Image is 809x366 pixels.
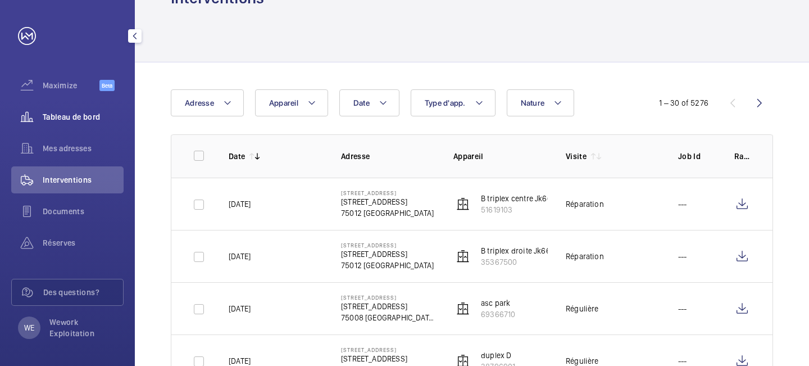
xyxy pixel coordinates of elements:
[341,207,434,219] p: 75012 [GEOGRAPHIC_DATA]
[425,98,466,107] span: Type d'app.
[481,350,515,361] p: duplex D
[171,89,244,116] button: Adresse
[481,245,555,256] p: B triplex droite Jk667
[255,89,328,116] button: Appareil
[229,198,251,210] p: [DATE]
[43,143,124,154] span: Mes adresses
[49,317,117,339] p: Wework Exploitation
[341,248,434,260] p: [STREET_ADDRESS]
[566,151,587,162] p: Visite
[456,250,470,263] img: elevator.svg
[481,193,556,204] p: B triplex centre Jk666
[341,301,435,312] p: [STREET_ADDRESS]
[229,251,251,262] p: [DATE]
[341,151,435,162] p: Adresse
[43,237,124,248] span: Réserves
[456,302,470,315] img: elevator.svg
[341,260,434,271] p: 75012 [GEOGRAPHIC_DATA]
[678,251,687,262] p: ---
[678,303,687,314] p: ---
[339,89,399,116] button: Date
[566,303,599,314] div: Régulière
[456,197,470,211] img: elevator.svg
[269,98,298,107] span: Appareil
[341,294,435,301] p: [STREET_ADDRESS]
[341,189,434,196] p: [STREET_ADDRESS]
[659,97,708,109] div: 1 – 30 of 5276
[678,151,716,162] p: Job Id
[734,151,750,162] p: Rapport
[43,174,124,186] span: Interventions
[341,196,434,207] p: [STREET_ADDRESS]
[341,346,435,353] p: [STREET_ADDRESS]
[341,353,435,364] p: [STREET_ADDRESS]
[43,287,123,298] span: Des questions?
[507,89,575,116] button: Nature
[481,309,515,320] p: 69366710
[43,80,99,91] span: Maximize
[185,98,214,107] span: Adresse
[411,89,496,116] button: Type d'app.
[24,322,34,333] p: WE
[481,204,556,215] p: 51619103
[453,151,548,162] p: Appareil
[566,198,604,210] div: Réparation
[678,198,687,210] p: ---
[43,111,124,123] span: Tableau de bord
[481,297,515,309] p: asc park
[353,98,370,107] span: Date
[566,251,604,262] div: Réparation
[43,206,124,217] span: Documents
[341,312,435,323] p: 75008 [GEOGRAPHIC_DATA]
[521,98,545,107] span: Nature
[229,303,251,314] p: [DATE]
[99,80,115,91] span: Beta
[341,242,434,248] p: [STREET_ADDRESS]
[229,151,245,162] p: Date
[481,256,555,268] p: 35367500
